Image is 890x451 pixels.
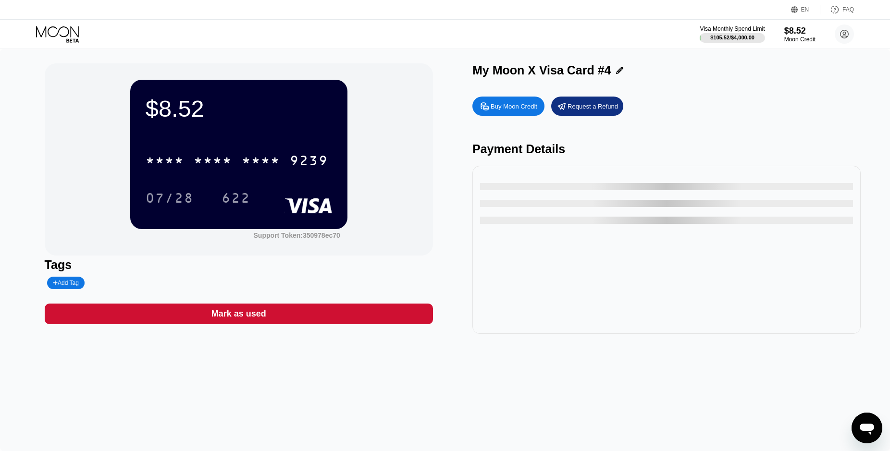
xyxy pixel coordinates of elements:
div: FAQ [820,5,854,14]
div: Buy Moon Credit [491,102,537,110]
div: 622 [222,192,250,207]
div: Mark as used [45,304,433,324]
div: Support Token:350978ec70 [254,232,340,239]
div: $8.52Moon Credit [784,26,816,43]
div: Add Tag [53,280,79,286]
div: Tags [45,258,433,272]
div: Request a Refund [568,102,618,110]
div: 9239 [290,154,328,170]
div: Visa Monthly Spend Limit [700,25,765,32]
div: EN [791,5,820,14]
iframe: Button to launch messaging window [852,413,882,443]
div: 07/28 [138,186,201,210]
div: Buy Moon Credit [472,97,544,116]
div: $8.52 [146,95,332,122]
div: EN [801,6,809,13]
div: Add Tag [47,277,85,289]
div: $8.52 [784,26,816,36]
div: FAQ [842,6,854,13]
div: My Moon X Visa Card #4 [472,63,611,77]
div: Support Token: 350978ec70 [254,232,340,239]
div: Visa Monthly Spend Limit$105.52/$4,000.00 [700,25,765,43]
div: Moon Credit [784,36,816,43]
div: Mark as used [211,308,266,319]
div: 622 [214,186,258,210]
div: 07/28 [146,192,194,207]
div: $105.52 / $4,000.00 [710,35,754,40]
div: Payment Details [472,142,861,156]
div: Request a Refund [551,97,623,116]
